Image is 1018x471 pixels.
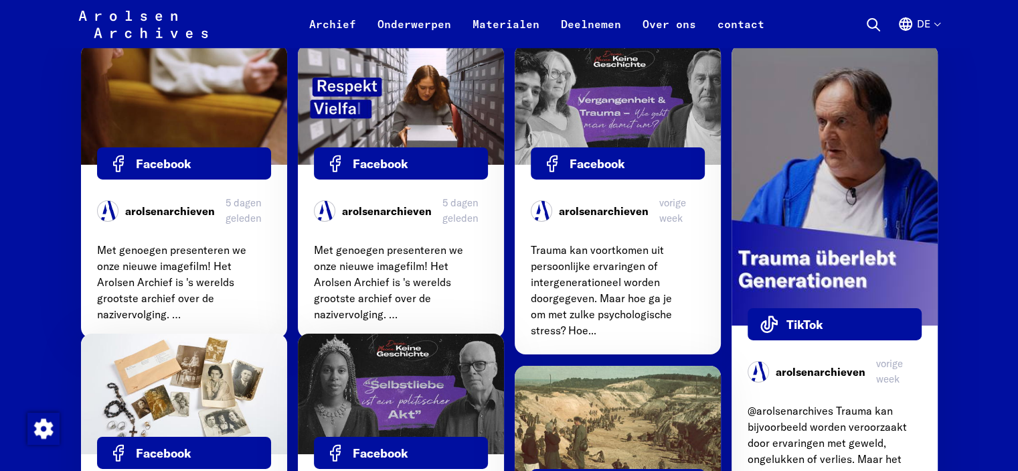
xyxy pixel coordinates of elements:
[226,196,271,226] relative-time: 2 oktober 2025, 10:51 CEST
[659,196,705,226] relative-time: 1 oktober 2025, 19:00 uur CEST
[515,44,721,355] a: Facebook arolsenarchieven Trauma kan voortkomen uit persoonlijke ervaringen of intergenerationeel...
[570,156,625,172] font: Facebook
[442,196,488,226] relative-time: 2 oktober 2025, 10:29 CEST
[531,243,672,337] font: Trauma kan voortkomen uit persoonlijke ervaringen of intergenerationeel worden doorgegeven. Maar ...
[367,16,462,48] a: Onderwerpen
[561,17,621,31] font: Deelnemen
[916,17,930,30] font: de
[632,16,707,48] a: Over ons
[136,156,191,172] font: Facebook
[707,16,775,48] a: contact
[309,17,356,31] font: Archief
[342,204,432,218] font: arolsenarchieven
[786,317,823,332] font: TikTok
[876,356,922,387] relative-time: 1 oktober 2025, 16:30 uur CEST
[27,412,59,444] div: Wijzigingstoestemming
[550,16,632,48] a: Deelnemen
[377,17,451,31] font: Onderwerpen
[717,17,764,31] font: contact
[27,413,60,445] img: Wijzigingstoestemming
[299,8,775,40] nav: Primair
[81,44,287,339] a: Facebook arolsenarchieven Met genoegen presenteren we onze nieuwe imagefilm! Het Arolsen Archief ...
[125,204,215,218] font: arolsenarchieven
[136,446,191,461] font: Facebook
[898,16,940,48] button: Duits, taalkeuze
[462,16,550,48] a: Materialen
[353,446,408,461] font: Facebook
[643,17,696,31] font: Over ons
[473,17,539,31] font: Materialen
[559,204,649,218] font: arolsenarchieven
[776,365,865,379] font: arolsenarchieven
[314,243,463,321] font: Met genoegen presenteren we onze nieuwe imagefilm! Het Arolsen Archief is 's werelds grootste arc...
[298,44,504,339] a: Facebook arolsenarchieven Met genoegen presenteren we onze nieuwe imagefilm! Het Arolsen Archief ...
[353,156,408,172] font: Facebook
[299,16,367,48] a: Archief
[97,243,246,321] font: Met genoegen presenteren we onze nieuwe imagefilm! Het Arolsen Archief is 's werelds grootste arc...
